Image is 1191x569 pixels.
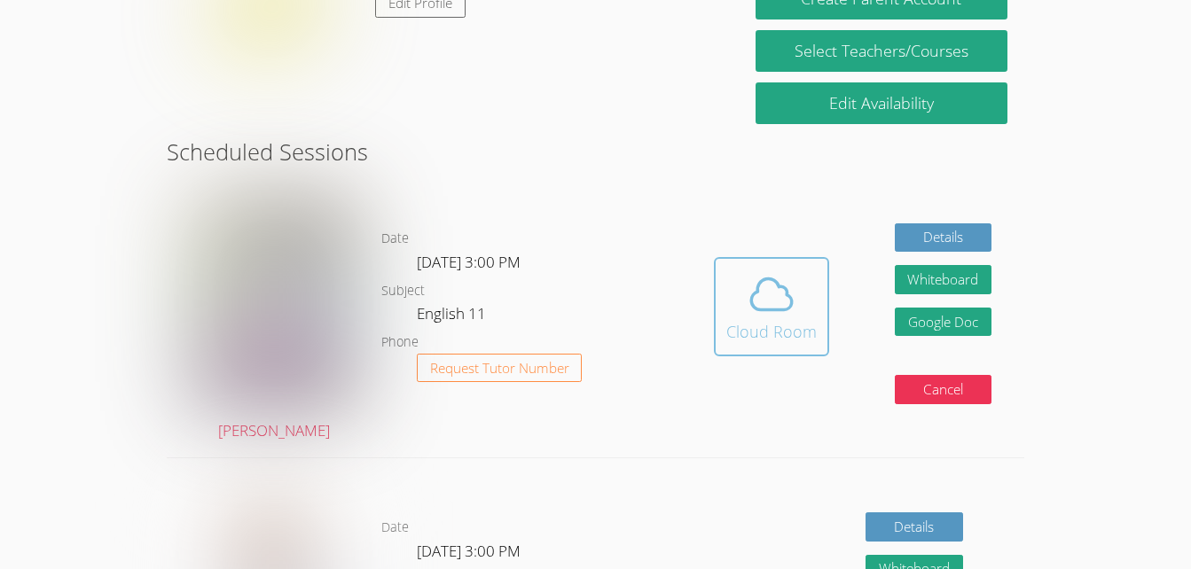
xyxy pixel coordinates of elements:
button: Cancel [895,375,992,404]
span: Request Tutor Number [430,362,569,375]
dt: Phone [381,331,419,354]
div: Cloud Room [726,319,817,344]
a: Details [866,512,963,542]
dt: Date [381,228,409,250]
button: Whiteboard [895,265,992,294]
span: [DATE] 3:00 PM [417,252,521,272]
h2: Scheduled Sessions [167,135,1024,168]
a: Select Teachers/Courses [756,30,1007,72]
a: [PERSON_NAME] [193,196,355,444]
span: [DATE] 3:00 PM [417,541,521,561]
dt: Date [381,517,409,539]
a: Edit Availability [756,82,1007,124]
button: Cloud Room [714,257,829,356]
dd: English 11 [417,301,490,331]
a: Details [895,223,992,253]
a: Google Doc [895,308,992,337]
dt: Subject [381,280,425,302]
button: Request Tutor Number [417,354,583,383]
img: avatar.png [193,196,355,410]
